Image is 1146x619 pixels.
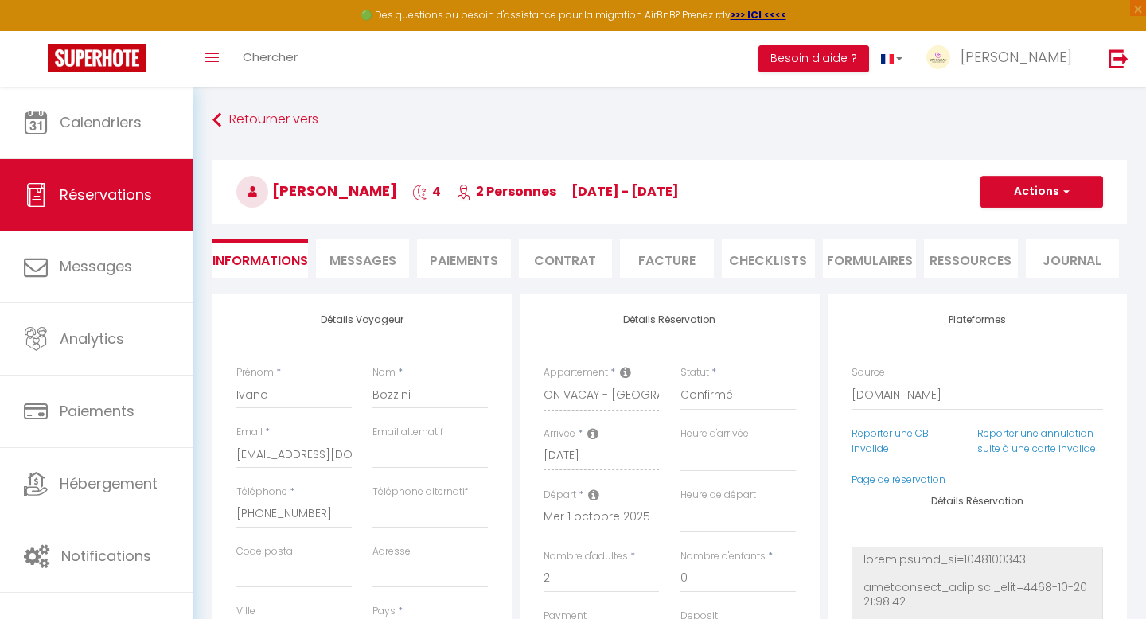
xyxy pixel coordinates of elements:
[852,365,885,380] label: Source
[236,604,255,619] label: Ville
[680,488,756,503] label: Heure de départ
[823,239,916,278] li: FORMULAIRES
[544,314,795,325] h4: Détails Réservation
[852,314,1103,325] h4: Plateformes
[236,365,274,380] label: Prénom
[456,182,556,200] span: 2 Personnes
[60,112,142,132] span: Calendriers
[412,182,441,200] span: 4
[731,8,786,21] a: >>> ICI <<<<
[372,544,411,559] label: Adresse
[372,425,443,440] label: Email alternatif
[977,426,1096,455] a: Reporter une annulation suite à une carte invalide
[212,106,1127,134] a: Retourner vers
[620,239,713,278] li: Facture
[926,45,950,69] img: ...
[519,239,612,278] li: Contrat
[544,549,628,564] label: Nombre d'adultes
[758,45,869,72] button: Besoin d'aide ?
[60,185,152,204] span: Réservations
[48,44,146,72] img: Super Booking
[329,251,396,270] span: Messages
[236,425,263,440] label: Email
[243,49,298,65] span: Chercher
[236,314,488,325] h4: Détails Voyageur
[1109,49,1128,68] img: logout
[544,426,575,442] label: Arrivée
[544,365,608,380] label: Appartement
[544,488,576,503] label: Départ
[231,31,310,87] a: Chercher
[571,182,679,200] span: [DATE] - [DATE]
[980,176,1103,208] button: Actions
[60,473,158,493] span: Hébergement
[417,239,510,278] li: Paiements
[680,549,766,564] label: Nombre d'enfants
[852,426,929,455] a: Reporter une CB invalide
[212,239,308,278] li: Informations
[236,181,397,200] span: [PERSON_NAME]
[372,485,468,500] label: Téléphone alternatif
[1026,239,1119,278] li: Journal
[680,365,709,380] label: Statut
[852,473,945,486] a: Page de réservation
[60,256,132,276] span: Messages
[236,485,287,500] label: Téléphone
[961,47,1072,67] span: [PERSON_NAME]
[61,546,151,566] span: Notifications
[60,401,134,421] span: Paiements
[852,496,1103,507] h4: Détails Réservation
[372,365,396,380] label: Nom
[914,31,1092,87] a: ... [PERSON_NAME]
[722,239,815,278] li: CHECKLISTS
[680,426,749,442] label: Heure d'arrivée
[236,544,295,559] label: Code postal
[60,329,124,348] span: Analytics
[372,604,396,619] label: Pays
[924,239,1017,278] li: Ressources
